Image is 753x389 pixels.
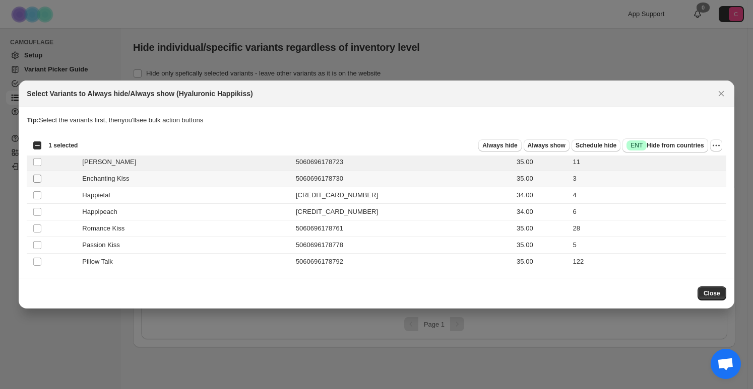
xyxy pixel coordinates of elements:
[570,220,726,237] td: 28
[514,220,570,237] td: 35.00
[514,254,570,270] td: 35.00
[82,157,142,167] span: [PERSON_NAME]
[293,171,514,187] td: 5060696178730
[514,171,570,187] td: 35.00
[82,223,130,234] span: Romance Kiss
[524,139,570,151] button: Always show
[293,204,514,220] td: [CREDIT_CARD_NUMBER]
[293,187,514,204] td: [CREDIT_CARD_NUMBER]
[570,187,726,204] td: 4
[714,87,728,101] button: Close
[293,254,514,270] td: 5060696178792
[710,139,722,151] button: More actions
[514,187,570,204] td: 34.00
[293,220,514,237] td: 5060696178761
[631,141,643,149] span: ENT
[698,286,726,300] button: Close
[570,154,726,171] td: 11
[528,141,566,149] span: Always show
[82,207,122,217] span: Happipeach
[572,139,620,151] button: Schedule hide
[576,141,616,149] span: Schedule hide
[514,154,570,171] td: 35.00
[293,154,514,171] td: 5060696178723
[293,237,514,254] td: 5060696178778
[82,257,118,267] span: Pillow Talk
[514,204,570,220] td: 34.00
[27,116,39,124] strong: Tip:
[570,204,726,220] td: 6
[711,349,741,379] div: Open chat
[82,190,115,200] span: Happietal
[82,174,135,184] span: Enchanting Kiss
[514,237,570,254] td: 35.00
[704,289,720,297] span: Close
[622,138,708,152] button: SuccessENTHide from countries
[478,139,521,151] button: Always hide
[82,240,125,250] span: Passion Kiss
[27,89,253,99] h2: Select Variants to Always hide/Always show (Hyaluronic Happikiss)
[626,140,704,150] span: Hide from countries
[570,254,726,270] td: 122
[570,237,726,254] td: 5
[27,115,726,125] p: Select the variants first, then you'll see bulk action buttons
[570,171,726,187] td: 3
[482,141,517,149] span: Always hide
[48,141,78,149] span: 1 selected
